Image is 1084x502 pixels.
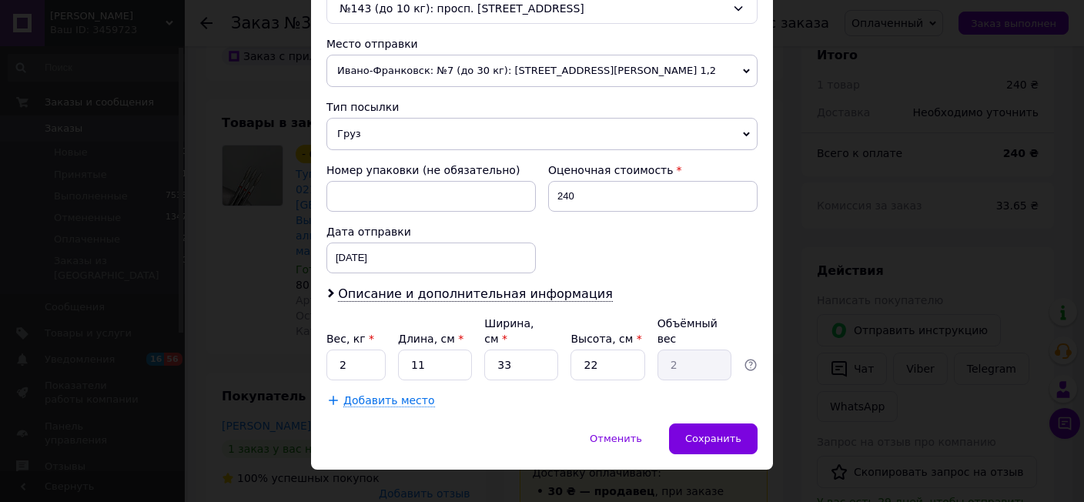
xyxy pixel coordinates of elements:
[326,333,374,345] label: Вес, кг
[326,224,536,239] div: Дата отправки
[570,333,641,345] label: Высота, см
[326,162,536,178] div: Номер упаковки (не обязательно)
[484,317,534,345] label: Ширина, см
[590,433,642,444] span: Отменить
[326,38,418,50] span: Место отправки
[685,433,741,444] span: Сохранить
[326,118,758,150] span: Груз
[657,316,731,346] div: Объёмный вес
[326,101,399,113] span: Тип посылки
[398,333,463,345] label: Длина, см
[548,162,758,178] div: Оценочная стоимость
[326,55,758,87] span: Ивано-Франковск: №7 (до 30 кг): [STREET_ADDRESS][PERSON_NAME] 1,2
[343,394,435,407] span: Добавить место
[338,286,613,302] span: Описание и дополнительная информация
